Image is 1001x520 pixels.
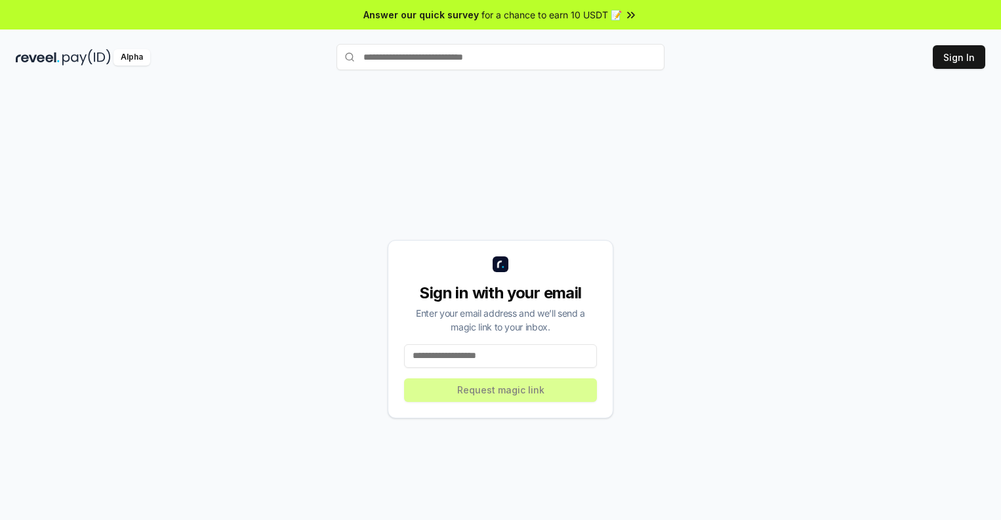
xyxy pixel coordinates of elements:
[404,283,597,304] div: Sign in with your email
[481,8,622,22] span: for a chance to earn 10 USDT 📝
[16,49,60,66] img: reveel_dark
[404,306,597,334] div: Enter your email address and we’ll send a magic link to your inbox.
[493,256,508,272] img: logo_small
[933,45,985,69] button: Sign In
[363,8,479,22] span: Answer our quick survey
[62,49,111,66] img: pay_id
[113,49,150,66] div: Alpha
